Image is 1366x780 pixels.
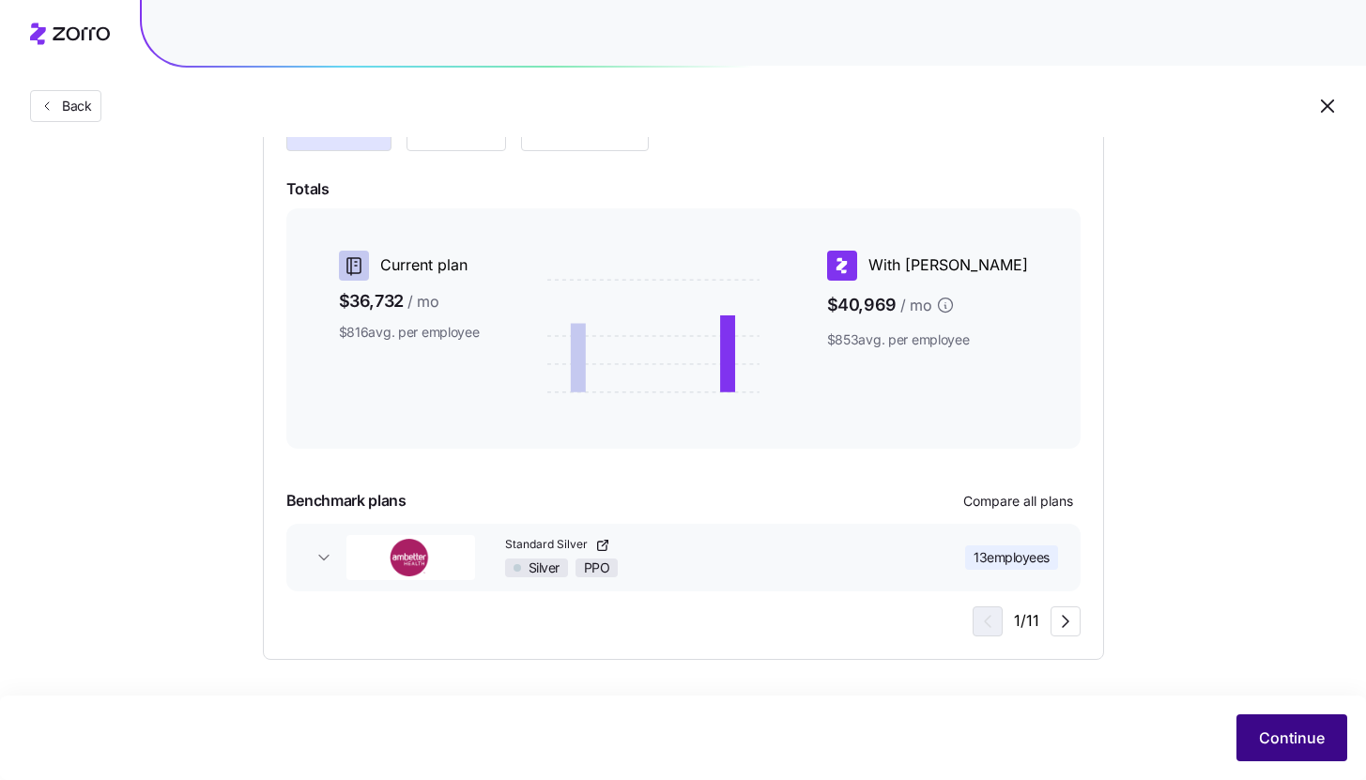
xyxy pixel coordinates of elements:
[827,251,1028,281] div: With [PERSON_NAME]
[505,537,911,553] a: Standard Silver
[584,559,610,576] span: PPO
[505,537,591,553] span: Standard Silver
[286,489,407,512] span: Benchmark plans
[827,288,1028,323] span: $40,969
[54,97,92,115] span: Back
[529,559,560,576] span: Silver
[286,177,1081,201] span: Totals
[963,492,1073,511] span: Compare all plans
[1259,726,1325,749] span: Continue
[827,330,1028,349] span: $853 avg. per employee
[973,606,1081,636] div: 1 / 11
[956,486,1081,516] button: Compare all plans
[339,251,480,281] div: Current plan
[900,294,932,317] span: / mo
[30,90,101,122] button: Back
[339,288,480,315] span: $36,732
[407,290,439,314] span: / mo
[974,548,1050,567] span: 13 employees
[339,323,480,342] span: $816 avg. per employee
[346,535,475,580] img: Ambetter
[1236,714,1347,761] button: Continue
[286,524,1081,591] button: AmbetterStandard SilverSilverPPO13employees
